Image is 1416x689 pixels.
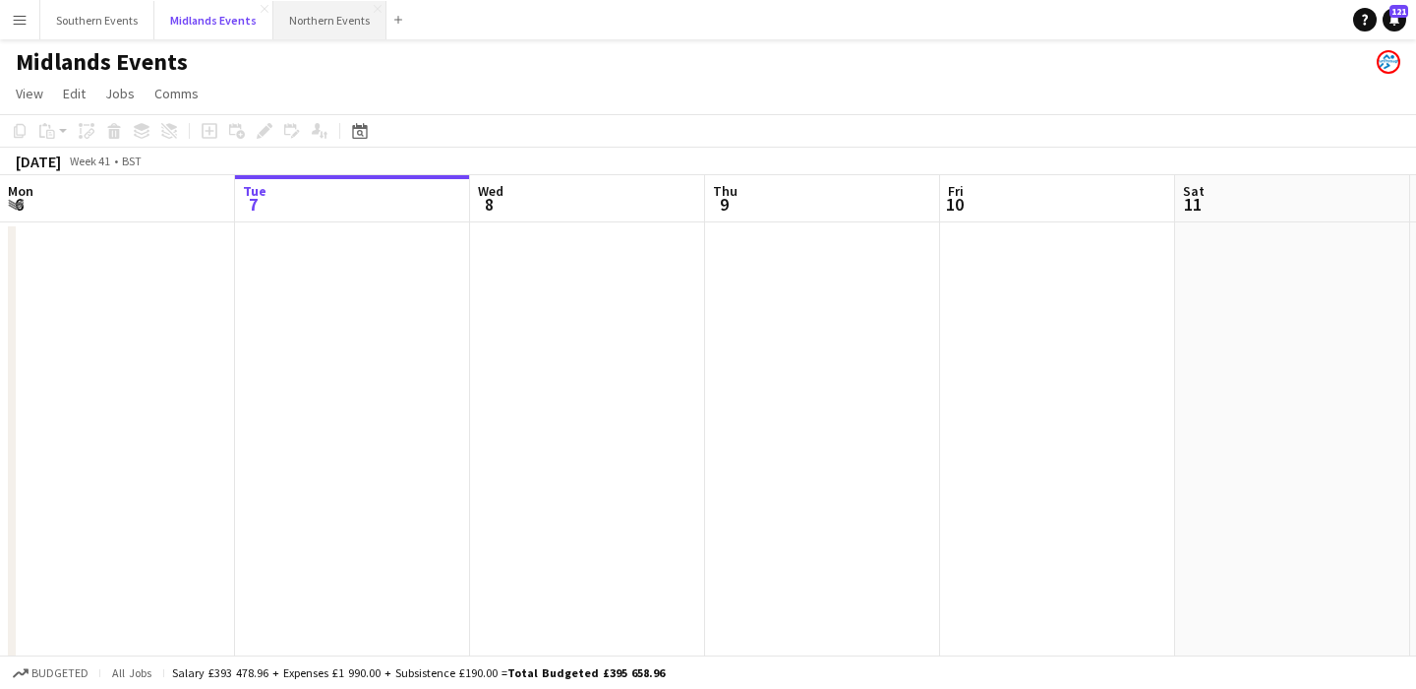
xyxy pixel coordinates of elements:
button: Southern Events [40,1,154,39]
a: Comms [147,81,206,106]
button: Budgeted [10,662,91,684]
span: 8 [475,193,503,216]
span: Edit [63,85,86,102]
a: Jobs [97,81,143,106]
span: 6 [5,193,33,216]
span: Week 41 [65,154,114,168]
span: 7 [240,193,266,216]
span: Jobs [105,85,135,102]
button: Northern Events [273,1,386,39]
div: [DATE] [16,152,61,171]
span: Total Budgeted £395 658.96 [507,665,665,680]
span: Wed [478,182,503,200]
span: View [16,85,43,102]
span: Fri [948,182,964,200]
span: 11 [1180,193,1205,216]
span: 9 [710,193,737,216]
span: Thu [713,182,737,200]
span: Tue [243,182,266,200]
span: Mon [8,182,33,200]
a: 121 [1383,8,1406,31]
span: Budgeted [31,666,88,680]
button: Midlands Events [154,1,273,39]
h1: Midlands Events [16,47,188,77]
span: All jobs [108,665,155,680]
span: 121 [1389,5,1408,18]
div: Salary £393 478.96 + Expenses £1 990.00 + Subsistence £190.00 = [172,665,665,680]
app-user-avatar: RunThrough Events [1377,50,1400,74]
span: Sat [1183,182,1205,200]
span: 10 [945,193,964,216]
div: BST [122,154,142,168]
a: Edit [55,81,93,106]
span: Comms [154,85,199,102]
a: View [8,81,51,106]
